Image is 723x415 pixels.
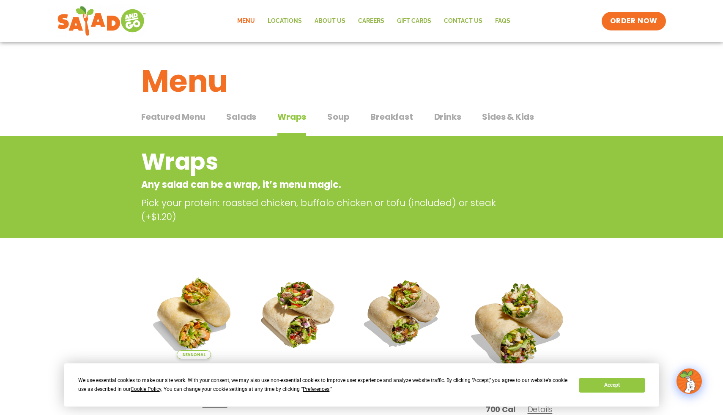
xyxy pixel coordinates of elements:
[131,386,161,392] span: Cookie Policy
[141,107,582,136] div: Tabbed content
[141,196,518,224] p: Pick your protein: roasted chicken, buffalo chicken or tofu (included) or steak (+$1.20)
[358,267,450,359] img: Product photo for Roasted Autumn Wrap
[677,369,701,393] img: wpChatIcon
[148,267,240,359] img: Product photo for Southwest Harvest Wrap
[434,110,461,123] span: Drinks
[141,145,514,179] h2: Wraps
[78,376,569,394] div: We use essential cookies to make our site work. With your consent, we may also use non-essential ...
[177,350,211,359] span: Seasonal
[141,178,514,192] p: Any salad can be a wrap, it’s menu magic.
[528,404,553,415] span: Details
[308,11,352,31] a: About Us
[489,11,517,31] a: FAQs
[261,11,308,31] a: Locations
[231,11,261,31] a: Menu
[370,110,413,123] span: Breakfast
[438,11,489,31] a: Contact Us
[141,58,582,104] h1: Menu
[602,12,666,30] a: ORDER NOW
[277,110,306,123] span: Wraps
[610,16,657,26] span: ORDER NOW
[303,386,329,392] span: Preferences
[141,110,205,123] span: Featured Menu
[579,378,644,393] button: Accept
[463,267,575,380] img: Product photo for BBQ Ranch Wrap
[231,11,517,31] nav: Menu
[391,11,438,31] a: GIFT CARDS
[482,110,534,123] span: Sides & Kids
[486,404,515,415] span: 700 Cal
[226,110,256,123] span: Salads
[252,267,345,359] img: Product photo for Fajita Wrap
[57,4,146,38] img: new-SAG-logo-768×292
[64,363,659,407] div: Cookie Consent Prompt
[352,11,391,31] a: Careers
[327,110,349,123] span: Soup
